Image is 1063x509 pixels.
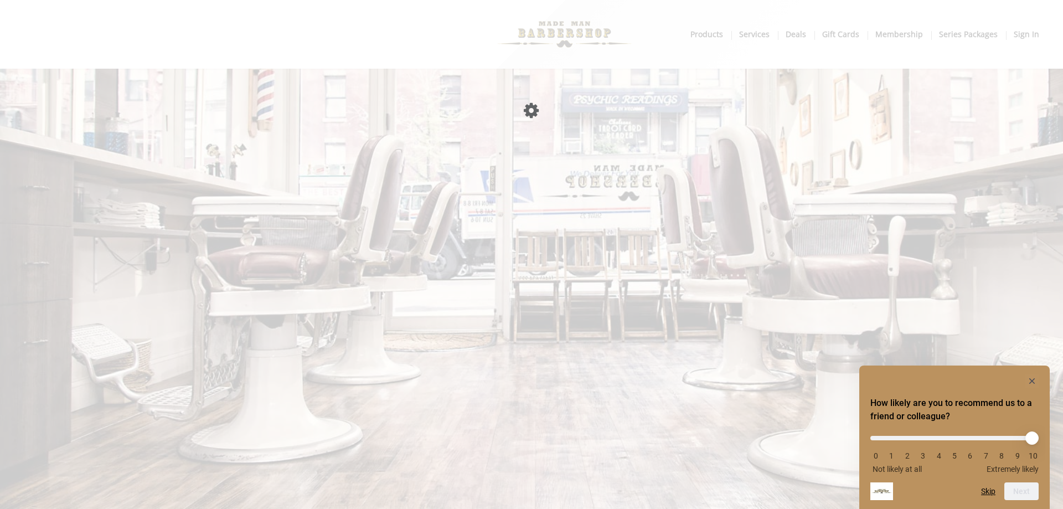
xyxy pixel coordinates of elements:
[981,487,995,496] button: Skip
[886,451,897,460] li: 1
[873,465,922,474] span: Not likely at all
[870,374,1039,500] div: How likely are you to recommend us to a friend or colleague? Select an option from 0 to 10, with ...
[964,451,976,460] li: 6
[1012,451,1023,460] li: 9
[870,397,1039,423] h2: How likely are you to recommend us to a friend or colleague? Select an option from 0 to 10, with ...
[870,451,881,460] li: 0
[1004,482,1039,500] button: Next question
[917,451,928,460] li: 3
[870,428,1039,474] div: How likely are you to recommend us to a friend or colleague? Select an option from 0 to 10, with ...
[933,451,945,460] li: 4
[949,451,960,460] li: 5
[902,451,913,460] li: 2
[1028,451,1039,460] li: 10
[981,451,992,460] li: 7
[1025,374,1039,388] button: Hide survey
[987,465,1039,474] span: Extremely likely
[996,451,1007,460] li: 8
